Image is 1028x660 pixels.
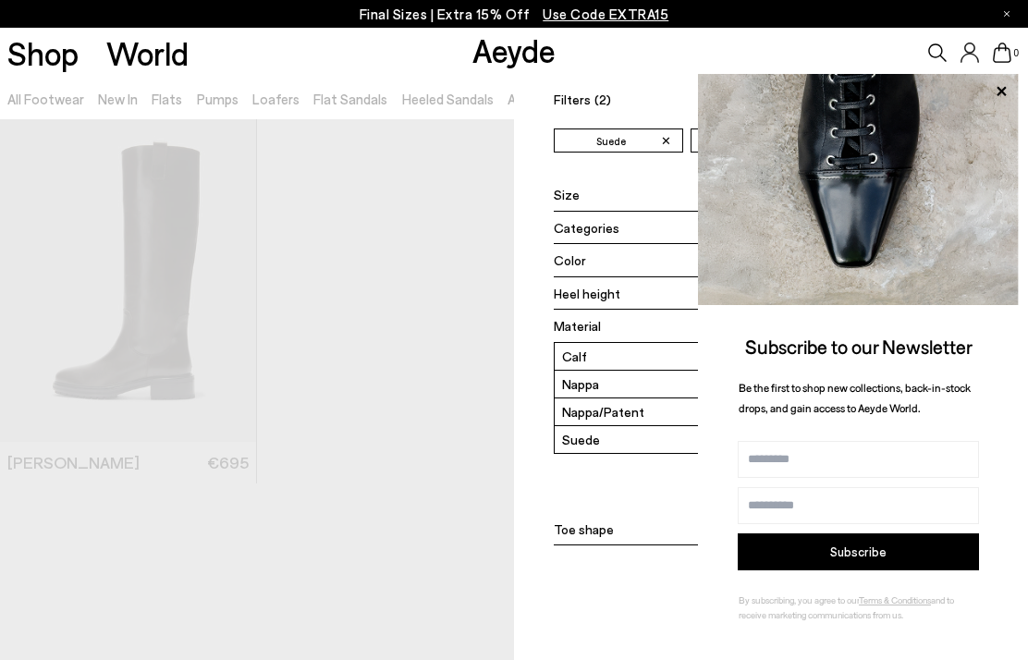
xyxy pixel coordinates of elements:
a: Aeyde [472,31,556,69]
span: By subscribing, you agree to our [739,594,859,605]
span: Toe shape [554,519,614,539]
span: 0 [1011,48,1021,58]
span: Heel height [554,284,620,303]
a: World [106,37,189,69]
span: Categories [554,218,619,238]
span: Suede [596,133,626,150]
span: Navigate to /collections/ss25-final-sizes [543,6,668,22]
button: Subscribe [738,533,979,570]
label: Nappa [555,371,1004,397]
p: Final Sizes | Extra 15% Off [360,3,669,26]
label: Calf [555,343,1004,370]
a: Terms & Conditions [859,594,931,605]
span: Filters [554,92,611,107]
a: 0 [993,43,1011,63]
label: Suede [555,426,1004,453]
span: Subscribe to our Newsletter [745,335,973,358]
img: ca3f721fb6ff708a270709c41d776025.jpg [698,74,1019,305]
a: Shop [7,37,79,69]
label: Nappa/Patent [555,398,1004,425]
span: (2) [594,92,611,107]
span: Color [554,251,586,270]
span: ✕ [661,131,671,151]
span: Be the first to shop new collections, back-in-stock drops, and gain access to Aeyde World. [739,381,971,415]
span: Material [554,316,601,336]
span: Size [554,185,580,204]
